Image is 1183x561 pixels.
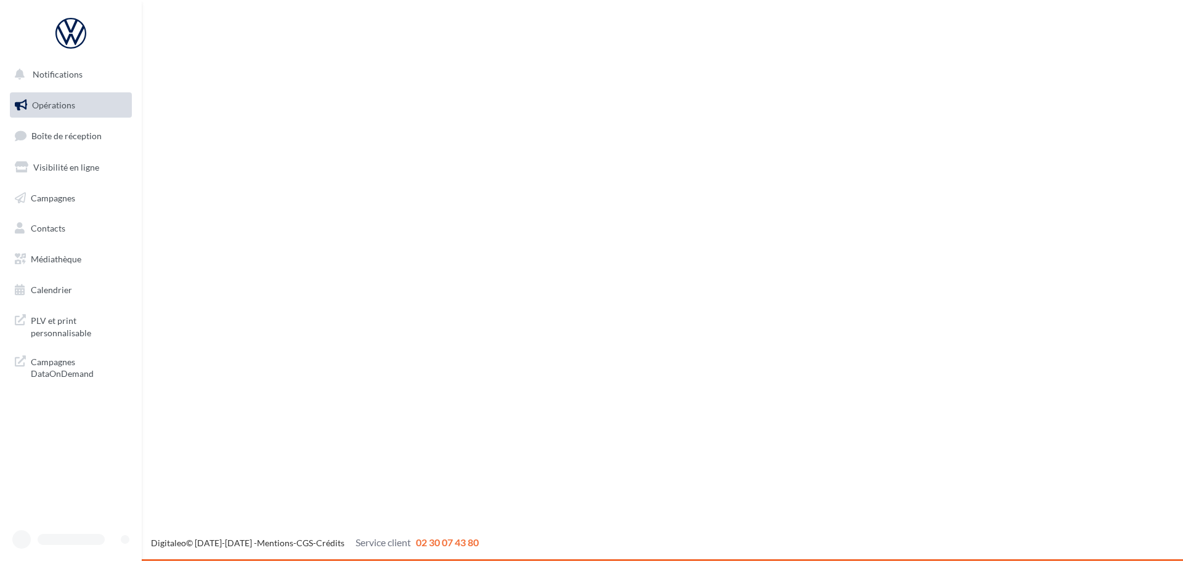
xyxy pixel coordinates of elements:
a: PLV et print personnalisable [7,307,134,344]
span: Opérations [32,100,75,110]
span: Service client [356,536,411,548]
a: Digitaleo [151,538,186,548]
a: Opérations [7,92,134,118]
span: 02 30 07 43 80 [416,536,479,548]
span: PLV et print personnalisable [31,312,127,339]
span: Contacts [31,223,65,233]
span: Médiathèque [31,254,81,264]
button: Notifications [7,62,129,87]
span: Notifications [33,69,83,79]
a: Contacts [7,216,134,241]
span: Calendrier [31,285,72,295]
a: Calendrier [7,277,134,303]
span: Campagnes [31,192,75,203]
span: Campagnes DataOnDemand [31,353,127,380]
a: Campagnes [7,185,134,211]
a: Campagnes DataOnDemand [7,349,134,385]
span: © [DATE]-[DATE] - - - [151,538,479,548]
a: Mentions [257,538,293,548]
span: Boîte de réception [31,131,102,141]
span: Visibilité en ligne [33,162,99,172]
a: Crédits [316,538,344,548]
a: CGS [296,538,313,548]
a: Médiathèque [7,246,134,272]
a: Boîte de réception [7,123,134,149]
a: Visibilité en ligne [7,155,134,180]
